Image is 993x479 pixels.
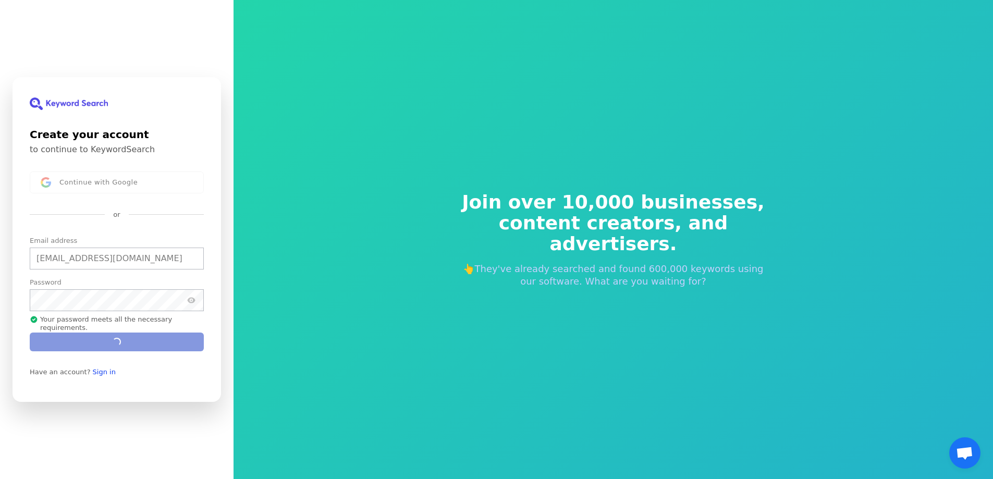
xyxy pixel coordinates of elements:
[93,368,116,376] a: Sign in
[30,315,204,333] p: Your password meets all the necessary requirements.
[455,213,772,254] span: content creators, and advertisers.
[30,368,91,376] span: Have an account?
[185,294,198,306] button: Show password
[30,127,204,142] h1: Create your account
[455,192,772,213] span: Join over 10,000 businesses,
[113,210,120,219] p: or
[455,263,772,288] p: 👆They've already searched and found 600,000 keywords using our software. What are you waiting for?
[30,144,204,155] p: to continue to KeywordSearch
[30,97,108,110] img: KeywordSearch
[949,437,980,469] a: Open chat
